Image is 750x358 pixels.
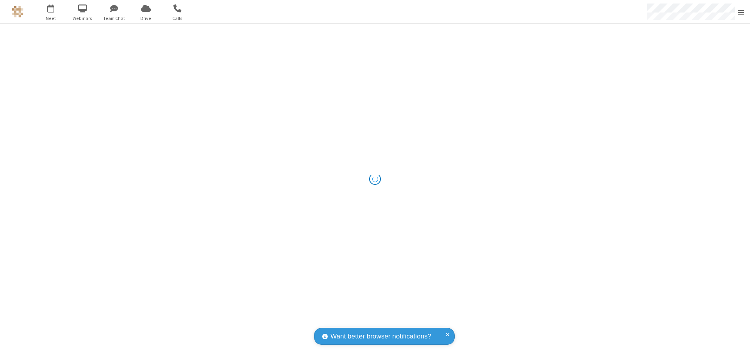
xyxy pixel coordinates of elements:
[12,6,23,18] img: QA Selenium DO NOT DELETE OR CHANGE
[36,15,66,22] span: Meet
[100,15,129,22] span: Team Chat
[163,15,192,22] span: Calls
[131,15,161,22] span: Drive
[68,15,97,22] span: Webinars
[330,331,431,342] span: Want better browser notifications?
